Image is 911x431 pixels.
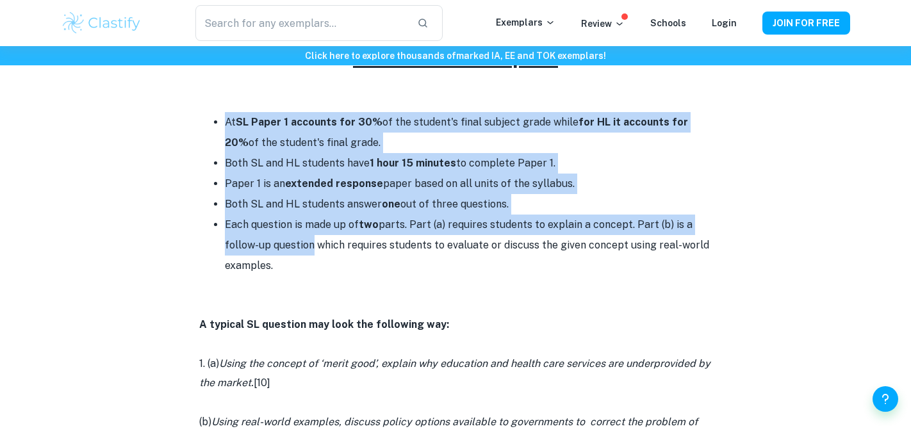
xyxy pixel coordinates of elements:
button: JOIN FOR FREE [762,12,850,35]
strong: 1 hour 15 [370,157,413,169]
p: 1. (a) [10] [199,354,712,393]
strong: one [382,198,400,210]
button: Help and Feedback [873,386,898,412]
li: At of the student's final subject grade while of the student's final grade. [225,112,712,153]
li: Both SL and HL students answer out of three questions. [225,194,712,215]
li: Both SL and HL students have to complete Paper 1. [225,153,712,174]
p: Review [581,17,625,31]
img: Clastify logo [61,10,142,36]
input: Search for any exemplars... [195,5,407,41]
li: Paper 1 is an paper based on all units of the syllabus. [225,174,712,194]
h6: Click here to explore thousands of marked IA, EE and TOK exemplars ! [3,49,908,63]
strong: extended response [285,177,383,190]
li: Each question is made up of parts. Part (a) requires students to explain a concept. Part (b) is a... [225,215,712,276]
p: Exemplars [496,15,555,29]
strong: A typical SL question may look the following way: [199,318,449,330]
i: Using the concept of ‘merit good’, explain why education and health care services are underprovid... [199,357,710,389]
a: Schools [650,18,686,28]
a: Login [712,18,737,28]
strong: SL Paper 1 accounts for 30% [236,116,382,128]
strong: two [359,218,379,231]
strong: minutes [416,157,456,169]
